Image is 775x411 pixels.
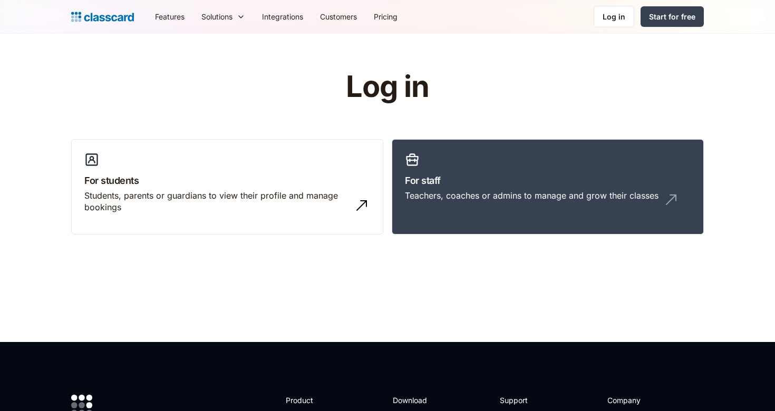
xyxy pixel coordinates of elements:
[594,6,634,27] a: Log in
[84,190,349,213] div: Students, parents or guardians to view their profile and manage bookings
[405,190,658,201] div: Teachers, coaches or admins to manage and grow their classes
[286,395,342,406] h2: Product
[147,5,193,28] a: Features
[254,5,312,28] a: Integrations
[392,139,704,235] a: For staffTeachers, coaches or admins to manage and grow their classes
[649,11,695,22] div: Start for free
[393,395,436,406] h2: Download
[201,11,232,22] div: Solutions
[405,173,691,188] h3: For staff
[641,6,704,27] a: Start for free
[84,173,370,188] h3: For students
[365,5,406,28] a: Pricing
[193,5,254,28] div: Solutions
[312,5,365,28] a: Customers
[603,11,625,22] div: Log in
[71,9,134,24] a: home
[220,71,555,103] h1: Log in
[71,139,383,235] a: For studentsStudents, parents or guardians to view their profile and manage bookings
[500,395,542,406] h2: Support
[607,395,677,406] h2: Company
